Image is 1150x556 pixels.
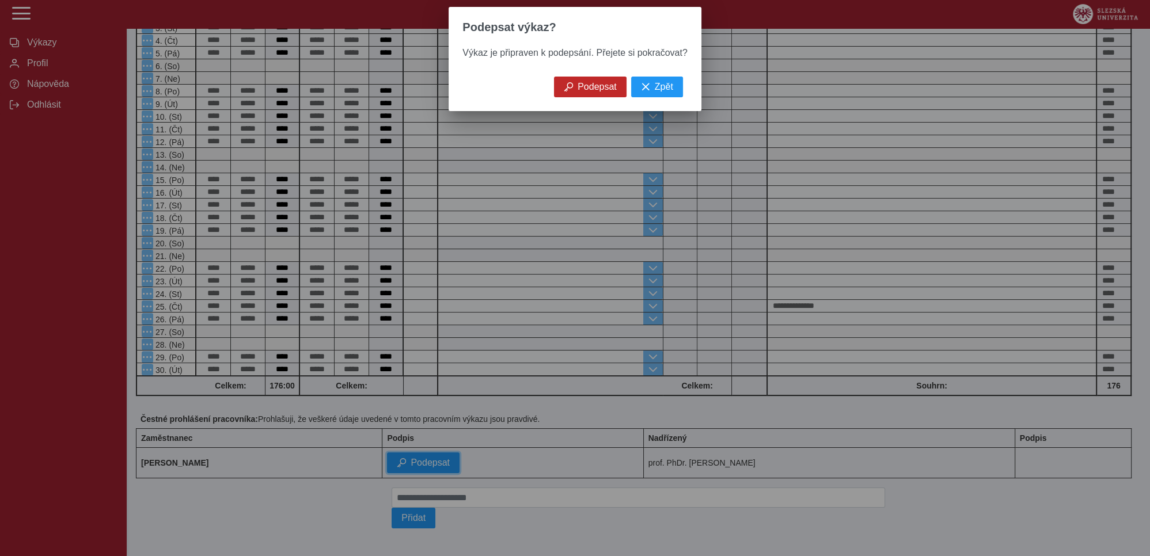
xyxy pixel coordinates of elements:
[554,77,627,97] button: Podepsat
[631,77,683,97] button: Zpět
[462,48,687,58] span: Výkaz je připraven k podepsání. Přejete si pokračovat?
[578,82,617,92] span: Podepsat
[655,82,673,92] span: Zpět
[462,21,556,34] span: Podepsat výkaz?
